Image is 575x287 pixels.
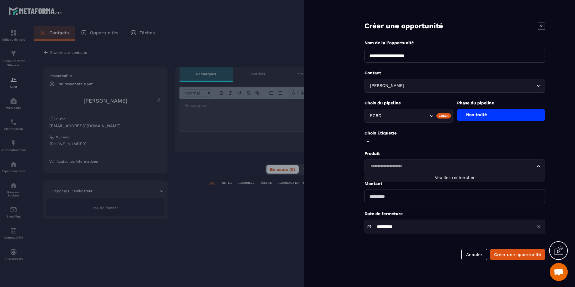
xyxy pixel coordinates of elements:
[364,21,443,31] p: Créer une opportunité
[436,113,451,119] div: Créer
[364,100,453,106] p: Choix du pipeline
[364,151,545,156] p: Produit
[435,175,475,180] span: Veuillez rechercher
[461,249,487,260] button: Annuler
[368,163,535,170] input: Search for option
[389,113,428,119] input: Search for option
[364,181,545,187] p: Montant
[490,249,545,260] button: Créer une opportunité
[368,82,405,89] span: [PERSON_NAME]
[364,40,545,46] p: Nom de la l'opportunité
[364,109,453,123] div: Search for option
[368,113,389,119] span: FCBC
[364,211,545,217] p: Date de fermeture
[364,79,545,93] div: Search for option
[405,82,535,89] input: Search for option
[364,130,545,136] p: Choix Étiquette
[364,70,545,76] p: Contact
[550,263,568,281] a: Ouvrir le chat
[364,159,545,173] div: Search for option
[457,100,545,106] p: Phase du pipeline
